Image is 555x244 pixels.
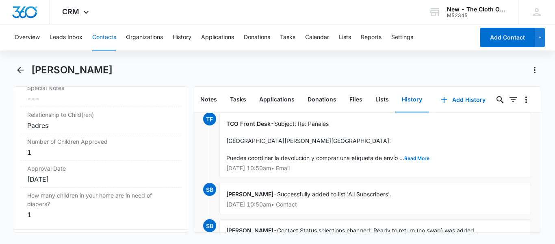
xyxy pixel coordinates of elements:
[21,188,181,223] div: How many children in your home are in need of diapers?1
[173,24,191,51] button: History
[305,24,329,51] button: Calendar
[201,24,234,51] button: Applications
[203,183,216,196] span: SB
[219,112,531,178] div: -
[21,80,181,107] div: Special Notes---
[226,165,524,171] p: [DATE] 10:50am • Email
[507,93,520,106] button: Filters
[447,13,506,18] div: account id
[277,191,391,198] span: Successfully added to list 'All Subscribers'.
[27,191,175,208] label: How many children in your home are in need of diapers?
[339,24,351,51] button: Lists
[361,24,382,51] button: Reports
[62,7,79,16] span: CRM
[226,202,524,207] p: [DATE] 10:50am • Contact
[369,87,395,112] button: Lists
[226,191,273,198] span: [PERSON_NAME]
[203,112,216,125] span: TF
[404,156,429,161] button: Read More
[27,84,175,92] label: Special Notes
[226,120,429,161] span: Subject: Re: Pańales [GEOGRAPHIC_DATA][PERSON_NAME][GEOGRAPHIC_DATA]: Puedes coordinar la devoluc...
[223,87,253,112] button: Tasks
[21,161,181,188] div: Approval Date[DATE]
[219,183,531,214] div: -
[14,64,26,77] button: Back
[280,24,295,51] button: Tasks
[27,210,175,220] div: 1
[395,87,429,112] button: History
[194,87,223,112] button: Notes
[15,24,40,51] button: Overview
[203,219,216,232] span: SB
[253,87,301,112] button: Applications
[27,110,175,119] label: Relationship to Child(ren)
[21,107,181,134] div: Relationship to Child(ren)Padres
[126,24,163,51] button: Organizations
[277,227,476,234] span: Contact Status selections changed; Ready to return (no swap) was added.
[343,87,369,112] button: Files
[50,24,82,51] button: Leads Inbox
[433,90,494,110] button: Add History
[27,121,175,130] div: Padres
[27,147,175,157] div: 1
[226,227,273,234] span: [PERSON_NAME]
[31,64,113,76] h1: [PERSON_NAME]
[480,28,535,47] button: Add Contact
[391,24,413,51] button: Settings
[528,64,541,77] button: Actions
[494,93,507,106] button: Search...
[27,137,175,146] label: Number of Children Approved
[226,120,271,127] span: TCO Front Desk
[447,6,506,13] div: account name
[27,174,175,184] div: [DATE]
[301,87,343,112] button: Donations
[520,93,533,106] button: Overflow Menu
[244,24,270,51] button: Donations
[27,164,175,173] label: Approval Date
[21,134,181,161] div: Number of Children Approved1
[92,24,116,51] button: Contacts
[27,94,175,103] dd: ---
